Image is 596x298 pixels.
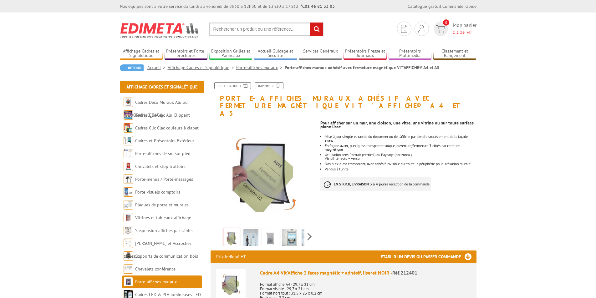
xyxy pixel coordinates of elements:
[135,202,189,208] a: Plaques de porte et murales
[168,65,236,70] a: Affichage Cadres et Signalétique
[209,48,252,59] a: Exposition Grilles et Panneaux
[120,19,200,42] img: Edimeta
[408,3,476,9] div: |
[135,279,177,285] a: Porte-affiches muraux
[285,64,439,71] li: Porte-affiches muraux adhésif avec fermeture magnétique VIT’AFFICHE® A4 et A3
[254,48,297,59] a: Accueil Guidage et Sécurité
[135,228,193,233] a: Suspension affiches par câbles
[442,3,476,9] a: Commande rapide
[135,151,190,156] a: Porte-affiches de sol sur pied
[124,98,133,107] img: Cadres Deco Muraux Alu ou Bois
[124,174,133,184] img: Porte-menus / Porte-messages
[147,65,168,70] a: Accueil
[389,48,432,59] a: Présentoirs Multimédia
[206,82,481,117] h1: Porte-affiches muraux adhésif avec fermeture magnétique VIT’AFFICHE® A4 et A3
[263,229,278,248] img: cadre_a4_2_faces_magnetic_adhesif_liseret_gris_212410-_1_.jpg
[443,19,449,26] span: 0
[135,253,198,259] a: Supports de communication bois
[325,144,476,151] li: En façade avant, plexiglass transparent souple, ouverture/fermeture 3 côtés par ceinture magnétique
[120,64,144,71] a: Retour
[135,266,176,272] a: Chevalets conférence
[124,200,133,210] img: Plaques de porte et murales
[124,123,133,133] img: Cadres Clic-Clac couleurs à clapet
[401,25,407,33] img: devis rapide
[135,125,199,131] a: Cadres Clic-Clac couleurs à clapet
[344,48,387,59] a: Présentoirs Presse et Journaux
[124,240,191,259] a: [PERSON_NAME] et Accroches tableaux
[310,23,323,36] input: rechercher
[301,3,335,9] strong: 01 46 81 33 03
[135,189,180,195] a: Porte-visuels comptoirs
[320,177,431,191] p: à réception de la commande
[124,187,133,197] img: Porte-visuels comptoirs
[408,3,441,9] a: Catalogue gratuit
[124,149,133,158] img: Porte-affiches de sol sur pied
[124,213,133,222] img: Vitrines et tableaux affichage
[453,29,462,35] span: 0,00
[216,250,246,263] p: Prix indiqué HT
[135,215,191,220] a: Vitrines et tableaux affichage
[135,112,190,118] a: Cadres Clic-Clac Alu Clippant
[299,48,342,59] a: Services Généraux
[209,23,323,36] input: Rechercher un produit ou une référence...
[418,25,425,33] img: devis rapide
[223,228,240,248] img: cadre_a4_2_faces_magnetic_adhesif_liseret_noir_212401.jpg
[124,99,188,118] a: Cadres Deco Muraux Alu ou [GEOGRAPHIC_DATA]
[260,269,471,276] div: Cadre A4 Vit'Affiche 2 faces magnétic + adhésif, liseret NOIR -
[282,229,297,248] img: porte_visuels_muraux_212401_mise_en_scene_4.jpg
[325,167,476,171] li: Vendus à l’unité
[392,270,417,276] span: Réf.212401
[453,22,476,36] span: Mon panier
[135,176,193,182] a: Porte-menus / Porte-messages
[453,29,476,36] span: € HT
[165,48,208,59] a: Présentoirs et Porte-brochures
[255,82,283,89] a: Imprimer
[120,3,335,9] div: Nos équipes sont à votre service du lundi au vendredi de 8h30 à 12h30 et de 13h30 à 17h30
[124,277,133,286] img: Porte-affiches muraux
[381,250,476,263] h3: Etablir un devis ou passer commande
[124,264,133,274] img: Chevalets conférence
[325,162,476,166] li: Dos plexiglass transparent, avec adhésif invisible sur toute la périphérie pour la fixation murale
[124,239,133,248] img: Cimaises et Accroches tableaux
[120,48,163,59] a: Affichage Cadres et Signalétique
[124,136,133,145] img: Cadres et Présentoirs Extérieur
[432,22,476,36] a: devis rapide 0 Mon panier 0,00€ HT
[325,135,476,142] li: Mise à jour simple et rapide du document ou de l’affiche par simple soulèvement de la façade avant
[124,162,133,171] img: Chevalets et stop trottoirs
[126,84,197,90] a: Affichage Cadres et Signalétique
[124,226,133,235] img: Suspension affiches par câbles
[214,82,251,89] a: Fiche produit
[135,138,194,144] a: Cadres et Présentoirs Extérieur
[325,153,476,160] li: Utilisation sens Portrait (vertical) ou Paysage (horizontal).
[135,164,186,169] a: Chevalets et stop trottoirs
[436,25,445,33] img: devis rapide
[302,229,317,248] img: porte_visuels_muraux_212401_mise_en_scene_5.jpg
[135,292,201,297] a: Cadres LED & PLV lumineuses LED
[320,121,476,129] div: Pour afficher sur un mur, une cloison, une vitre, une vitrine ou sur toute surface plane lisse
[325,157,476,160] div: Visibilité recto + verso.
[307,231,313,242] span: Next
[211,120,316,226] img: cadre_a4_2_faces_magnetic_adhesif_liseret_noir_212401.jpg
[243,229,258,248] img: porte_visuels_muraux_212401_mise_en_scene.jpg
[334,182,386,186] strong: EN STOCK, LIVRAISON 3 à 4 jours
[433,48,476,59] a: Classement et Rangement
[236,65,285,70] a: Porte-affiches muraux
